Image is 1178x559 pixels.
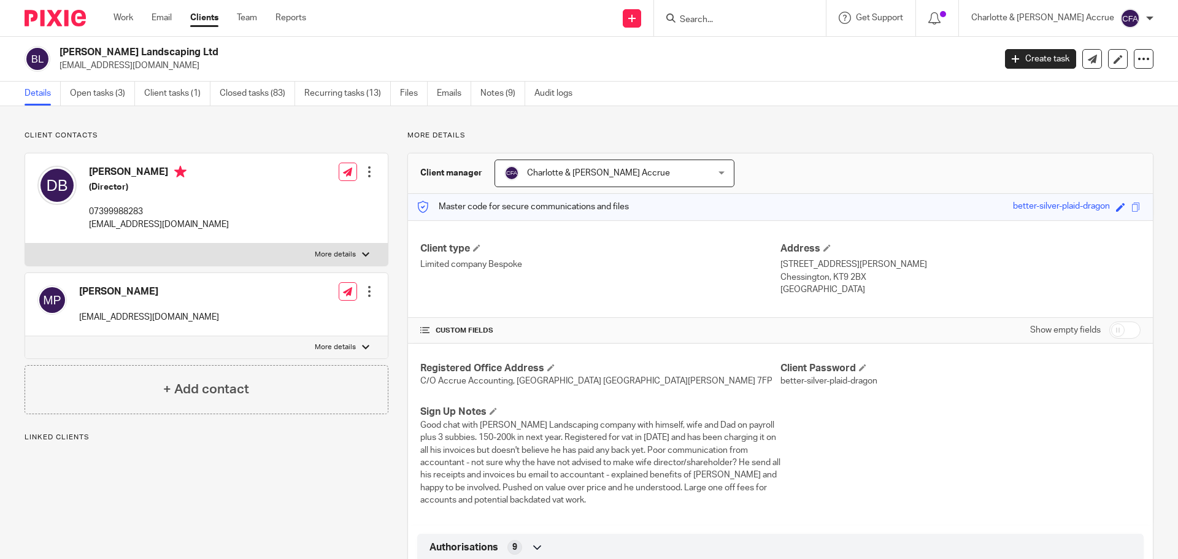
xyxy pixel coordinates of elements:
a: Create task [1005,49,1076,69]
h2: [PERSON_NAME] Landscaping Ltd [60,46,801,59]
a: Notes (9) [480,82,525,106]
h4: Address [780,242,1141,255]
img: svg%3E [504,166,519,180]
img: svg%3E [1120,9,1140,28]
p: Limited company Bespoke [420,258,780,271]
a: Audit logs [534,82,582,106]
a: Closed tasks (83) [220,82,295,106]
a: Emails [437,82,471,106]
a: Email [152,12,172,24]
label: Show empty fields [1030,324,1101,336]
p: [GEOGRAPHIC_DATA] [780,283,1141,296]
span: better-silver-plaid-dragon [780,377,877,385]
p: Master code for secure communications and files [417,201,629,213]
h4: + Add contact [163,380,249,399]
p: [EMAIL_ADDRESS][DOMAIN_NAME] [79,311,219,323]
h4: Client type [420,242,780,255]
img: Pixie [25,10,86,26]
p: [STREET_ADDRESS][PERSON_NAME] [780,258,1141,271]
a: Recurring tasks (13) [304,82,391,106]
h4: [PERSON_NAME] [89,166,229,181]
a: Open tasks (3) [70,82,135,106]
span: C/O Accrue Accounting, [GEOGRAPHIC_DATA] [GEOGRAPHIC_DATA][PERSON_NAME] 7FP [420,377,772,385]
h3: Client manager [420,167,482,179]
a: Client tasks (1) [144,82,210,106]
p: [EMAIL_ADDRESS][DOMAIN_NAME] [89,218,229,231]
a: Reports [275,12,306,24]
div: better-silver-plaid-dragon [1013,200,1110,214]
span: Charlotte & [PERSON_NAME] Accrue [527,169,670,177]
span: Authorisations [429,541,498,554]
p: Client contacts [25,131,388,141]
p: More details [315,250,356,260]
h4: Client Password [780,362,1141,375]
img: svg%3E [37,166,77,205]
a: Clients [190,12,218,24]
i: Primary [174,166,187,178]
input: Search [679,15,789,26]
img: svg%3E [37,285,67,315]
p: [EMAIL_ADDRESS][DOMAIN_NAME] [60,60,987,72]
p: 07399988283 [89,206,229,218]
img: svg%3E [25,46,50,72]
a: Files [400,82,428,106]
span: 9 [512,541,517,553]
h4: Registered Office Address [420,362,780,375]
p: Linked clients [25,433,388,442]
span: Get Support [856,13,903,22]
a: Details [25,82,61,106]
h4: [PERSON_NAME] [79,285,219,298]
h4: CUSTOM FIELDS [420,326,780,336]
span: Good chat with [PERSON_NAME] Landscaping company with himself, wife and Dad on payroll plus 3 sub... [420,421,780,504]
a: Team [237,12,257,24]
a: Work [114,12,133,24]
h5: (Director) [89,181,229,193]
p: More details [407,131,1153,141]
h4: Sign Up Notes [420,406,780,418]
p: Charlotte & [PERSON_NAME] Accrue [971,12,1114,24]
p: More details [315,342,356,352]
p: Chessington, KT9 2BX [780,271,1141,283]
